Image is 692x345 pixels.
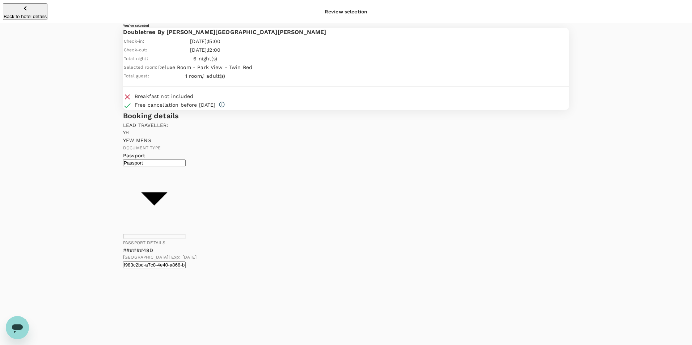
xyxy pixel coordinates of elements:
span: : [146,47,147,52]
p: Passport [123,152,186,159]
button: Back to hotel details [3,3,47,20]
span: Check-out [124,47,146,52]
span: Lead traveller : [123,122,168,128]
span: : [156,64,157,70]
span: : [147,55,148,61]
p: 6 night(s) [158,55,252,62]
span: Selected room [124,65,156,70]
span: : [148,73,149,78]
h6: Booking details [123,110,569,122]
p: [DATE] , 15:00 [158,38,252,45]
table: simple table [123,37,253,81]
span: [GEOGRAPHIC_DATA] | Exp: [DATE] [123,254,559,261]
p: 1 room , 1 adult(s) [158,72,252,80]
span: Passport details [123,240,165,245]
p: YEW MENG [123,137,569,144]
span: : [143,38,144,44]
p: Deluxe Room - Park View - Twin Bed [158,64,252,71]
div: Review selection [325,8,367,15]
span: Total night [124,56,147,61]
iframe: Button to launch messaging window [6,316,29,339]
span: Document type [123,145,161,150]
div: Breakfast not included [135,93,193,100]
span: Total guest [124,73,148,78]
div: ######49D[GEOGRAPHIC_DATA]| Exp: [DATE] [123,247,559,261]
div: Free cancellation before [DATE] [135,101,216,108]
p: ######49D [123,247,559,254]
p: Doubletree By [PERSON_NAME][GEOGRAPHIC_DATA][PERSON_NAME] [123,28,569,37]
svg: Full refund before 2025-09-27 00:00 Cancelation after 2025-09-27 00:00, cancelation fee of SGD 63... [219,101,225,108]
p: [DATE] , 12:00 [158,46,252,54]
p: Back to hotel details [4,14,47,19]
span: YH [123,130,129,135]
h6: You've selected [123,23,569,28]
span: Check-in [124,39,143,44]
